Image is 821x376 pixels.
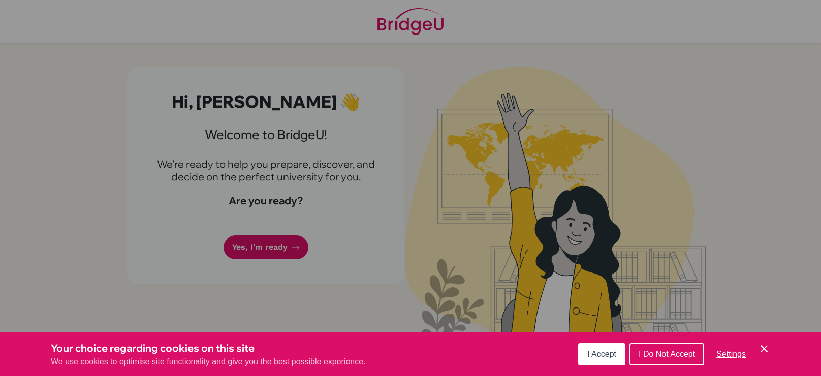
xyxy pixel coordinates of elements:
[587,350,616,358] span: I Accept
[639,350,695,358] span: I Do Not Accept
[578,343,625,365] button: I Accept
[716,350,746,358] span: Settings
[51,356,366,368] p: We use cookies to optimise site functionality and give you the best possible experience.
[708,344,754,364] button: Settings
[629,343,704,365] button: I Do Not Accept
[758,343,770,355] button: Save and close
[51,340,366,356] h3: Your choice regarding cookies on this site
